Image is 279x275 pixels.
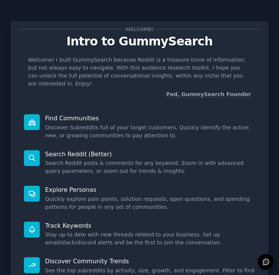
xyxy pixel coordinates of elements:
[45,195,255,211] dd: Quickly explore pain points, solution requests, open questions, and spending patterns for people ...
[45,150,255,158] p: Search Reddit (Better)
[45,231,255,247] dd: Stay up to date with new threads related to your business. Set up email/slack/discord alerts and ...
[45,222,255,230] p: Track Keywords
[45,159,255,175] dd: Search Reddit posts & comments for any keyword. Zoom in with advanced query parameters, or zoom o...
[45,114,255,122] p: Find Communities
[45,186,255,194] p: Explore Personas
[45,124,255,140] dd: Discover Subreddits full of your target customers. Quickly identify the active, new, or growing c...
[28,56,251,88] p: Welcome! I built GummySearch because Reddit is a treasure trove of information, but not always ea...
[45,257,255,265] p: Discover Community Trends
[19,35,260,48] p: Intro to GummySearch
